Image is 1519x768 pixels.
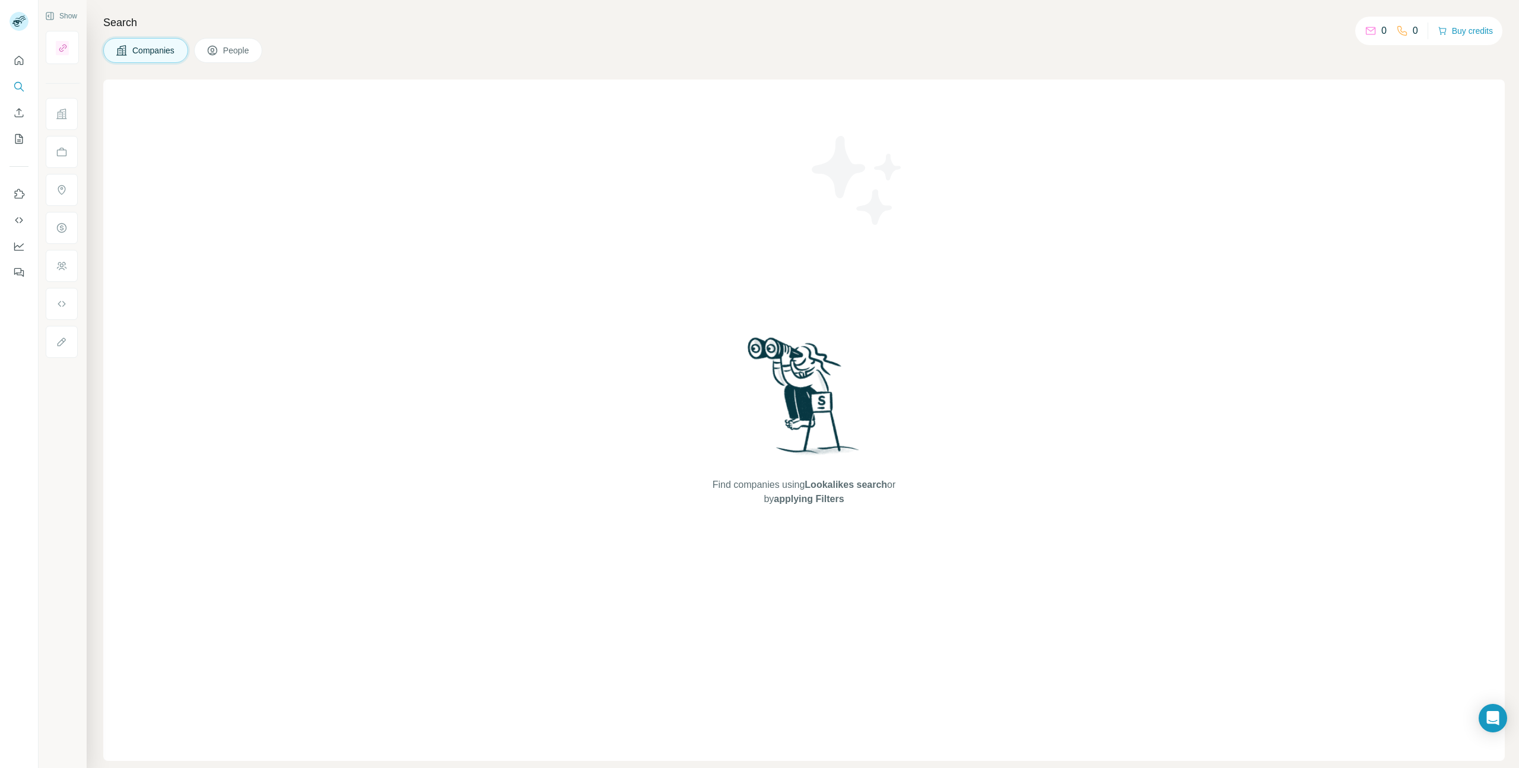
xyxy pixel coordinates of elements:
[805,480,887,490] span: Lookalikes search
[1479,704,1507,732] div: Open Intercom Messenger
[1413,24,1418,38] p: 0
[774,494,844,504] span: applying Filters
[37,7,85,25] button: Show
[103,14,1505,31] h4: Search
[223,45,250,56] span: People
[742,334,866,466] img: Surfe Illustration - Woman searching with binoculars
[1438,23,1493,39] button: Buy credits
[9,183,28,205] button: Use Surfe on LinkedIn
[1381,24,1387,38] p: 0
[9,50,28,71] button: Quick start
[132,45,176,56] span: Companies
[9,128,28,150] button: My lists
[709,478,899,506] span: Find companies using or by
[804,127,911,234] img: Surfe Illustration - Stars
[9,76,28,97] button: Search
[9,102,28,123] button: Enrich CSV
[9,262,28,283] button: Feedback
[9,210,28,231] button: Use Surfe API
[9,236,28,257] button: Dashboard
